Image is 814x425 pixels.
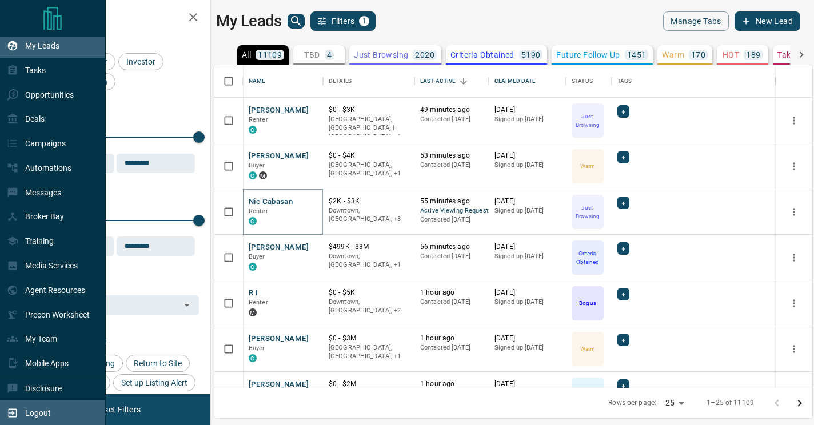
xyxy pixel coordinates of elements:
button: [PERSON_NAME] [249,334,309,344]
p: Future Follow Up [556,51,620,59]
p: Rows per page: [608,398,656,408]
button: R I [249,288,258,299]
p: [DATE] [494,242,560,252]
p: 1451 [627,51,647,59]
p: 189 [746,51,760,59]
p: Toronto [329,161,409,178]
p: Criteria Obtained [573,249,602,266]
p: $0 - $4K [329,151,409,161]
p: [DATE] [494,197,560,206]
div: Details [323,65,414,97]
button: [PERSON_NAME] [249,242,309,253]
span: Active Viewing Request [420,206,483,216]
p: Just Browsing [573,203,602,220]
span: + [621,380,625,391]
button: Go to next page [788,392,811,415]
p: Contacted [DATE] [420,252,483,261]
button: [PERSON_NAME] [249,105,309,116]
p: Signed up [DATE] [494,252,560,261]
div: condos.ca [249,263,257,271]
p: All [242,51,251,59]
div: + [617,151,629,163]
p: $2K - $3K [329,197,409,206]
span: Renter [249,116,268,123]
p: Criteria Obtained [450,51,514,59]
p: Toronto [329,343,409,361]
button: [PERSON_NAME] [249,151,309,162]
button: search button [288,14,305,29]
h1: My Leads [216,12,282,30]
span: + [621,106,625,117]
button: more [785,386,803,403]
span: Investor [122,57,159,66]
p: Signed up [DATE] [494,206,560,215]
button: New Lead [735,11,800,31]
button: Open [179,297,195,313]
div: + [617,334,629,346]
span: Renter [249,207,268,215]
p: 170 [691,51,705,59]
button: more [785,249,803,266]
p: Future Follow Up [573,386,602,403]
p: Signed up [DATE] [494,161,560,170]
p: [DATE] [494,288,560,298]
span: + [621,334,625,346]
div: Return to Site [126,355,190,372]
div: condos.ca [249,354,257,362]
span: + [621,151,625,163]
p: 2020 [415,51,434,59]
button: more [785,158,803,175]
p: $0 - $3K [329,105,409,115]
button: Nic Cabasan [249,197,293,207]
button: Manage Tabs [663,11,728,31]
div: 25 [661,395,688,411]
p: $0 - $3M [329,334,409,343]
button: more [785,112,803,129]
p: 55 minutes ago [420,197,483,206]
h2: Filters [37,11,199,25]
div: Claimed Date [489,65,566,97]
p: Contacted [DATE] [420,215,483,224]
div: Claimed Date [494,65,536,97]
div: + [617,242,629,255]
p: TBD [304,51,320,59]
button: Filters1 [310,11,376,31]
div: Tags [612,65,776,97]
button: more [785,340,803,358]
p: 1 hour ago [420,288,483,298]
div: + [617,288,629,300]
div: condos.ca [249,217,257,225]
p: [DATE] [494,379,560,389]
p: Signed up [DATE] [494,115,560,124]
p: 53 minutes ago [420,151,483,161]
div: Details [329,65,352,97]
div: Last Active [414,65,489,97]
p: 1–25 of 11109 [707,398,754,408]
p: Just Browsing [573,112,602,129]
div: Investor [118,53,163,70]
p: Contacted [DATE] [420,298,483,307]
button: Sort [456,73,472,89]
div: Set up Listing Alert [113,374,195,391]
span: + [621,243,625,254]
button: [PERSON_NAME] [249,379,309,390]
p: Signed up [DATE] [494,343,560,352]
p: 49 minutes ago [420,105,483,115]
p: Just Browsing [354,51,408,59]
p: Warm [580,344,595,353]
span: Renter [249,299,268,306]
div: Tags [617,65,632,97]
span: + [621,288,625,300]
p: 11109 [258,51,282,59]
span: Set up Listing Alert [117,378,191,387]
p: [DATE] [494,151,560,161]
div: mrloft.ca [259,171,267,179]
p: $0 - $5K [329,288,409,298]
p: Toronto [329,115,409,142]
button: more [785,203,803,220]
p: Signed up [DATE] [494,298,560,307]
div: mrloft.ca [249,308,257,316]
p: [DATE] [494,334,560,343]
p: 1 hour ago [420,379,483,389]
div: Name [249,65,266,97]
